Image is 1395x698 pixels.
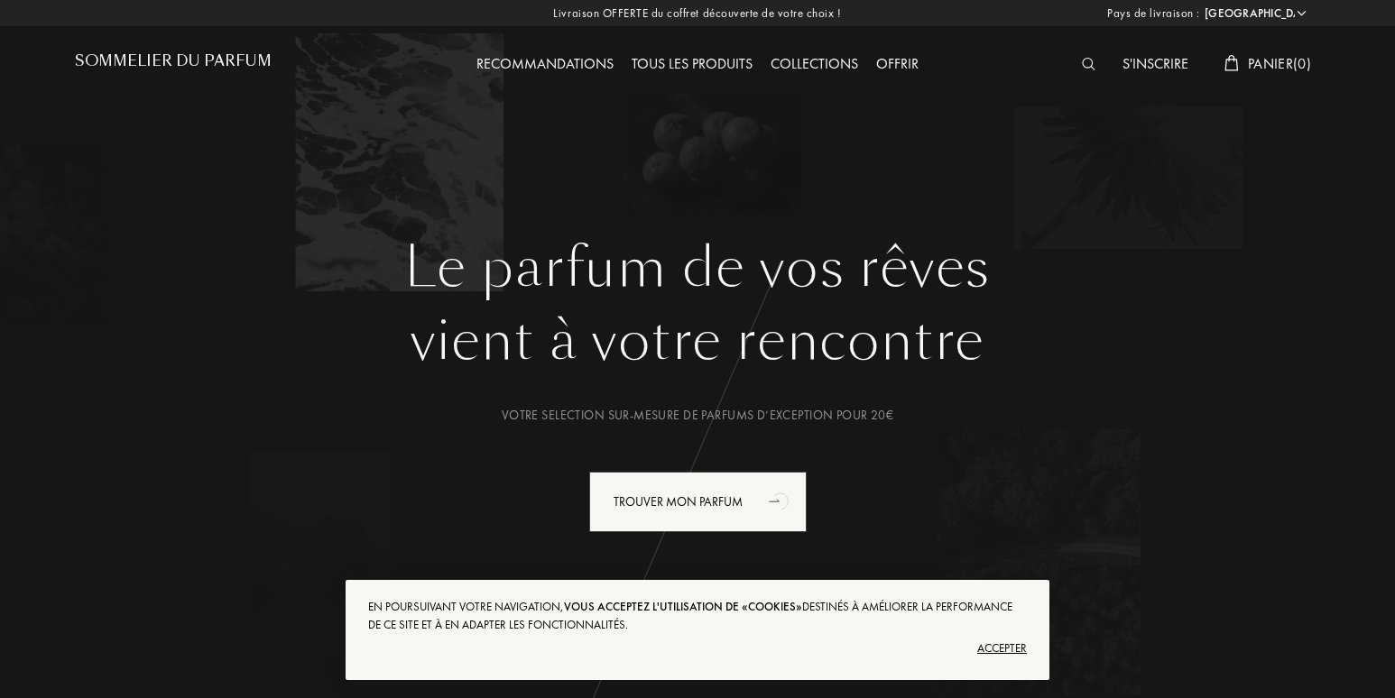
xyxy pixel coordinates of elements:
a: Trouver mon parfumanimation [576,472,820,532]
div: En poursuivant votre navigation, destinés à améliorer la performance de ce site et à en adapter l... [368,598,1027,634]
div: Accepter [368,634,1027,663]
img: search_icn_white.svg [1082,58,1095,70]
a: Tous les produits [623,54,762,73]
div: animation [762,482,799,519]
div: S'inscrire [1113,53,1197,77]
div: Collections [762,53,867,77]
div: Offrir [867,53,928,77]
a: Collections [762,54,867,73]
h1: Sommelier du Parfum [75,52,272,69]
div: vient à votre rencontre [88,300,1307,381]
div: Trouver mon parfum [589,472,807,532]
div: Recommandations [467,53,623,77]
span: Panier ( 0 ) [1248,54,1311,73]
a: Offrir [867,54,928,73]
div: Tous les produits [623,53,762,77]
a: Recommandations [467,54,623,73]
a: S'inscrire [1113,54,1197,73]
h1: Le parfum de vos rêves [88,235,1307,300]
img: cart_white.svg [1224,55,1239,71]
span: Pays de livraison : [1107,5,1200,23]
span: vous acceptez l'utilisation de «cookies» [564,599,802,614]
a: Sommelier du Parfum [75,52,272,77]
div: Votre selection sur-mesure de parfums d’exception pour 20€ [88,406,1307,425]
